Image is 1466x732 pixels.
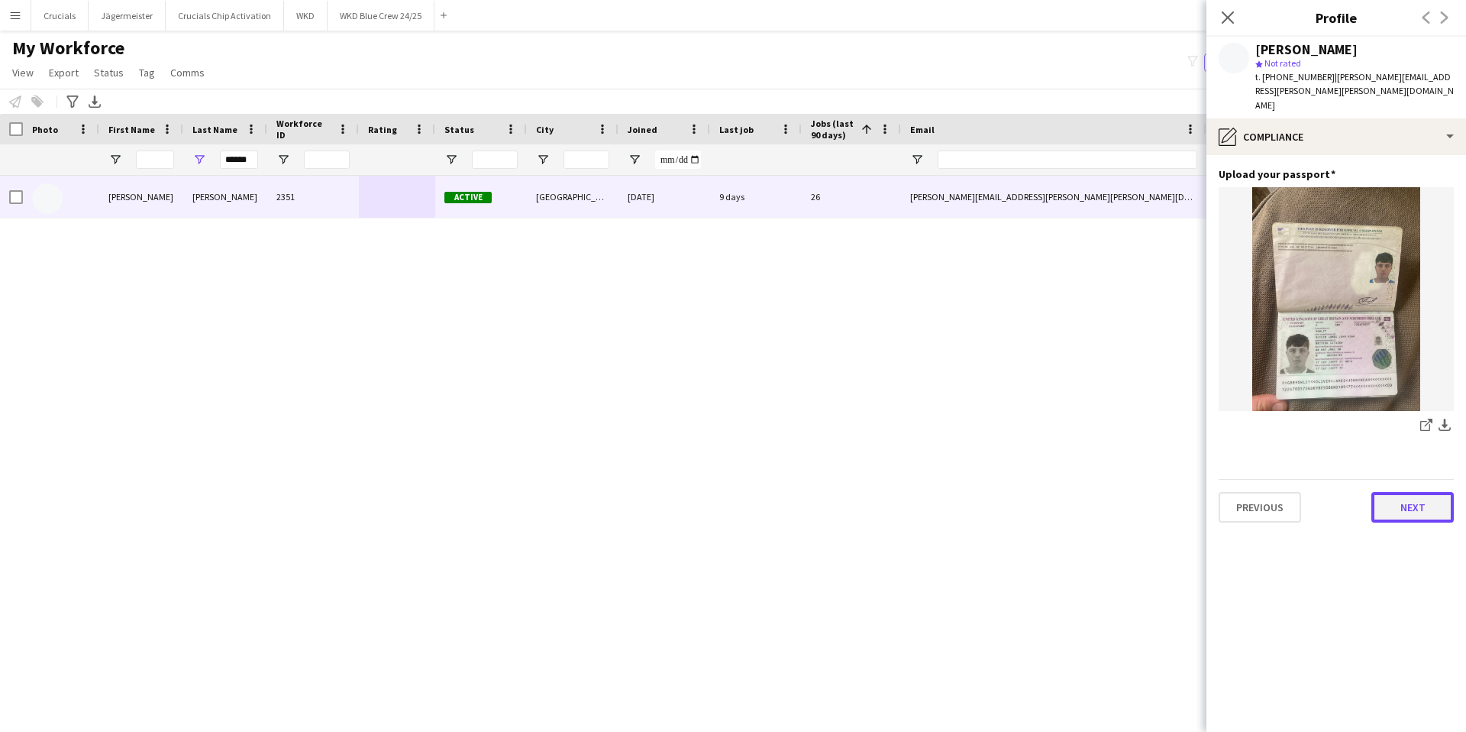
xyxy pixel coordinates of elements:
span: Photo [32,124,58,135]
app-action-btn: Advanced filters [63,92,82,111]
div: [PERSON_NAME] [1255,43,1358,57]
span: Last Name [192,124,237,135]
input: Workforce ID Filter Input [304,151,350,169]
div: Compliance [1206,118,1466,155]
div: 9 days [710,176,802,218]
div: 2351 [267,176,359,218]
span: Last job [719,124,754,135]
button: Crucials Chip Activation [166,1,284,31]
span: First Name [108,124,155,135]
span: Jobs (last 90 days) [811,118,855,141]
span: Email [910,124,935,135]
a: Tag [133,63,161,83]
img: passport 2023.jpeg [1219,187,1454,411]
button: WKD [284,1,328,31]
span: Status [444,124,474,135]
a: View [6,63,40,83]
button: Open Filter Menu [910,153,924,167]
input: Joined Filter Input [655,151,701,169]
img: Oliver Rowley [32,183,63,214]
div: [PERSON_NAME] [99,176,183,218]
div: [GEOGRAPHIC_DATA] [527,176,618,218]
span: Tag [139,66,155,79]
a: Export [43,63,85,83]
span: Joined [628,124,657,135]
a: Comms [164,63,211,83]
div: [DATE] [618,176,710,218]
span: Rating [368,124,397,135]
span: t. [PHONE_NUMBER] [1255,71,1335,83]
button: Open Filter Menu [192,153,206,167]
button: Previous [1219,492,1301,523]
div: [PERSON_NAME] [183,176,267,218]
input: First Name Filter Input [136,151,174,169]
button: Open Filter Menu [108,153,122,167]
span: My Workforce [12,37,124,60]
button: Open Filter Menu [628,153,641,167]
button: WKD Blue Crew 24/25 [328,1,434,31]
span: Workforce ID [276,118,331,141]
div: 26 [802,176,901,218]
span: Active [444,192,492,203]
button: Open Filter Menu [536,153,550,167]
button: Open Filter Menu [276,153,290,167]
span: Not rated [1264,57,1301,69]
input: City Filter Input [563,151,609,169]
span: Status [94,66,124,79]
div: [PERSON_NAME][EMAIL_ADDRESS][PERSON_NAME][PERSON_NAME][DOMAIN_NAME] [901,176,1206,218]
a: Status [88,63,130,83]
input: Status Filter Input [472,151,518,169]
span: View [12,66,34,79]
button: Everyone9,828 [1204,53,1280,72]
input: Last Name Filter Input [220,151,258,169]
app-action-btn: Export XLSX [86,92,104,111]
h3: Upload your passport [1219,167,1335,181]
input: Email Filter Input [938,151,1197,169]
span: Export [49,66,79,79]
button: Next [1371,492,1454,523]
span: City [536,124,554,135]
button: Open Filter Menu [444,153,458,167]
span: Comms [170,66,205,79]
h3: Profile [1206,8,1466,28]
span: | [PERSON_NAME][EMAIL_ADDRESS][PERSON_NAME][PERSON_NAME][DOMAIN_NAME] [1255,71,1454,110]
button: Jägermeister [89,1,166,31]
button: Crucials [31,1,89,31]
